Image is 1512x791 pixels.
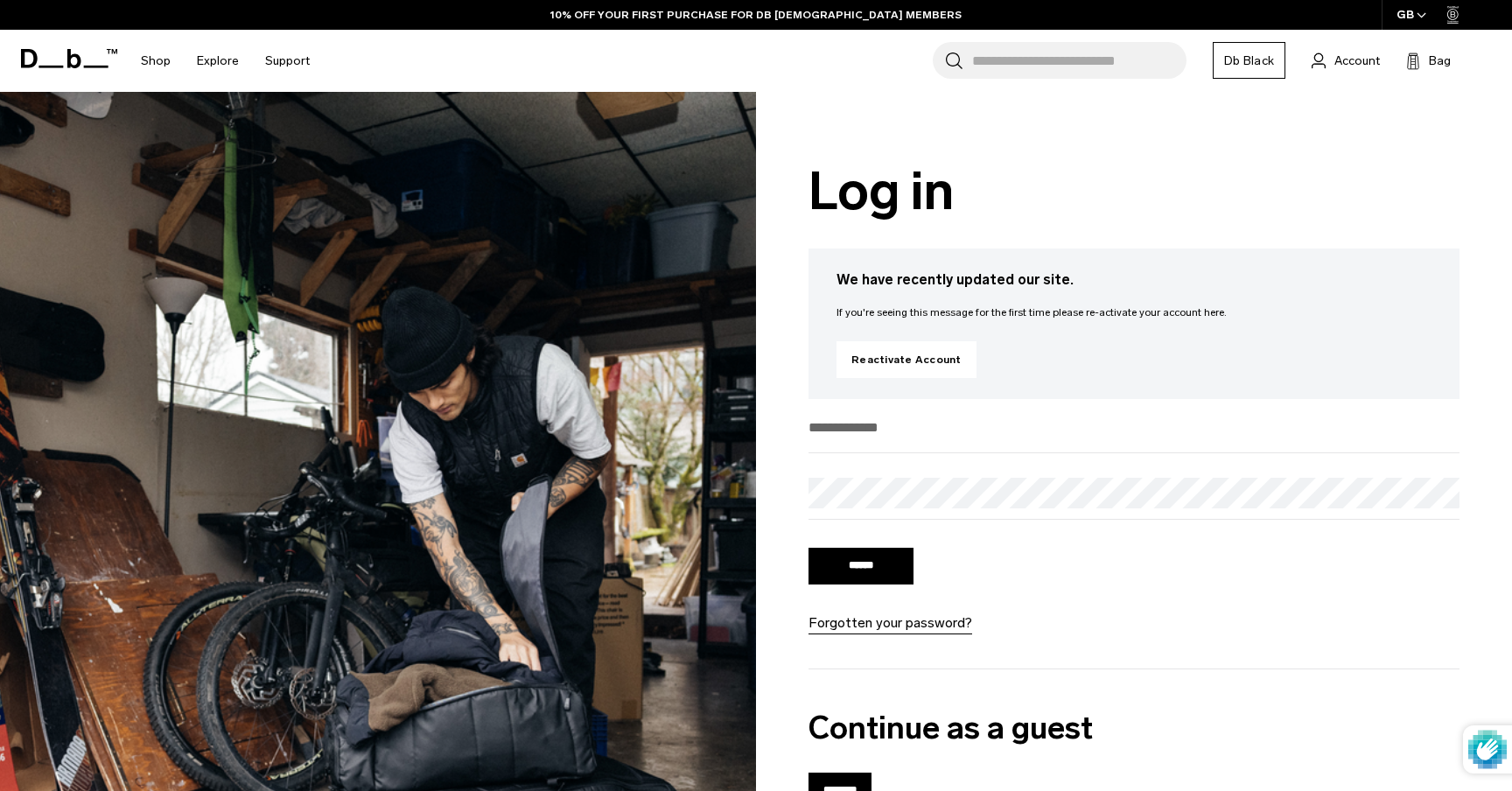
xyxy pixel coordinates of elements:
a: 10% OFF YOUR FIRST PURCHASE FOR DB [DEMOGRAPHIC_DATA] MEMBERS [550,7,962,23]
button: Bag [1406,50,1451,71]
span: Account [1334,52,1380,70]
h1: Log in [808,162,1459,220]
img: Protected by hCaptcha [1468,725,1507,773]
a: Shop [141,30,171,92]
nav: Main Navigation [128,30,323,92]
a: Db Black [1213,42,1285,79]
a: Explore [197,30,239,92]
span: Bag [1429,52,1451,70]
h2: Continue as a guest [808,704,1459,752]
a: Support [265,30,310,92]
p: If you're seeing this message for the first time please re-activate your account here. [836,304,1431,320]
a: Reactivate Account [836,341,976,378]
a: Forgotten your password? [808,612,972,633]
h3: We have recently updated our site. [836,269,1431,290]
a: Account [1312,50,1380,71]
